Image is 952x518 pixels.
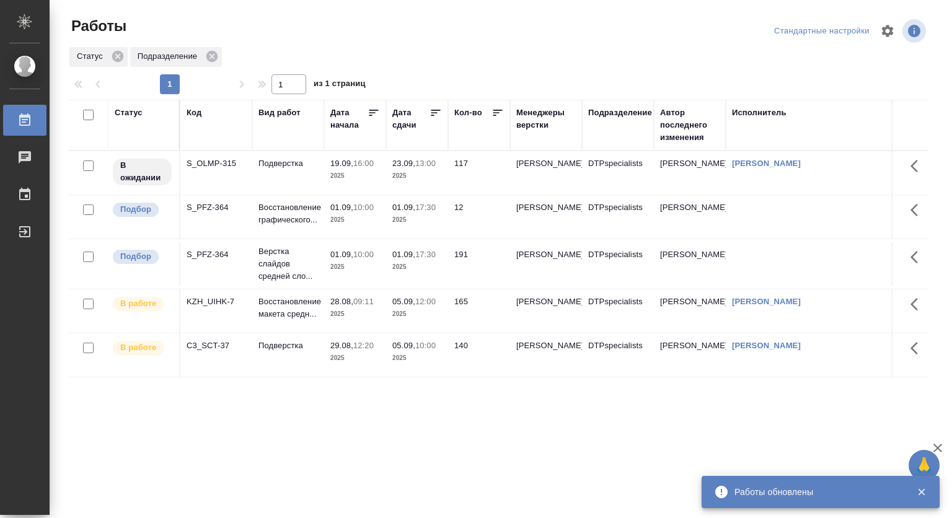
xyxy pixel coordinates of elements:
p: 01.09, [330,250,353,259]
td: DTPspecialists [582,151,654,195]
p: 2025 [392,214,442,226]
p: 13:00 [415,159,436,168]
p: [PERSON_NAME] [516,296,576,308]
div: C3_SCT-37 [187,340,246,352]
td: 165 [448,289,510,333]
p: Верстка слайдов средней сло... [258,245,318,283]
div: Кол-во [454,107,482,119]
p: В работе [120,341,156,354]
p: Статус [77,50,107,63]
div: Исполнитель назначен, приступать к работе пока рано [112,157,173,187]
td: DTPspecialists [582,195,654,239]
p: 17:30 [415,250,436,259]
span: Посмотреть информацию [902,19,928,43]
div: S_OLMP-315 [187,157,246,170]
td: [PERSON_NAME] [654,242,726,286]
td: [PERSON_NAME] [654,151,726,195]
button: Здесь прячутся важные кнопки [903,195,933,225]
p: 12:20 [353,341,374,350]
p: [PERSON_NAME] [516,201,576,214]
td: 191 [448,242,510,286]
p: 16:00 [353,159,374,168]
p: В ожидании [120,159,164,184]
td: 117 [448,151,510,195]
td: [PERSON_NAME] [654,333,726,377]
p: [PERSON_NAME] [516,248,576,261]
div: Можно подбирать исполнителей [112,201,173,218]
p: 09:11 [353,297,374,306]
p: 10:00 [353,250,374,259]
a: [PERSON_NAME] [732,297,801,306]
td: 12 [448,195,510,239]
a: [PERSON_NAME] [732,341,801,350]
div: KZH_UIHK-7 [187,296,246,308]
p: 10:00 [415,341,436,350]
p: 28.08, [330,297,353,306]
div: Дата сдачи [392,107,430,131]
p: Подверстка [258,340,318,352]
td: DTPspecialists [582,289,654,333]
p: 2025 [392,308,442,320]
div: Менеджеры верстки [516,107,576,131]
div: Статус [115,107,143,119]
div: Вид работ [258,107,301,119]
p: 2025 [330,352,380,364]
p: Подразделение [138,50,201,63]
td: DTPspecialists [582,333,654,377]
p: 2025 [392,170,442,182]
div: Дата начала [330,107,368,131]
td: [PERSON_NAME] [654,289,726,333]
p: 12:00 [415,297,436,306]
p: 2025 [330,170,380,182]
button: 🙏 [909,450,940,481]
td: DTPspecialists [582,242,654,286]
a: [PERSON_NAME] [732,159,801,168]
span: 🙏 [914,452,935,478]
div: Подразделение [130,47,222,67]
button: Закрыть [909,486,934,498]
div: Подразделение [588,107,652,119]
span: из 1 страниц [314,76,366,94]
div: S_PFZ-364 [187,248,246,261]
div: split button [771,22,873,41]
div: Работы обновлены [734,486,898,498]
p: 01.09, [330,203,353,212]
p: 29.08, [330,341,353,350]
div: Автор последнего изменения [660,107,720,144]
div: Исполнитель выполняет работу [112,340,173,356]
p: 2025 [330,308,380,320]
p: 05.09, [392,297,415,306]
p: [PERSON_NAME] [516,157,576,170]
div: Можно подбирать исполнителей [112,248,173,265]
button: Здесь прячутся важные кнопки [903,333,933,363]
td: [PERSON_NAME] [654,195,726,239]
p: 2025 [330,261,380,273]
p: 19.09, [330,159,353,168]
p: 2025 [330,214,380,226]
p: В работе [120,297,156,310]
p: 01.09, [392,203,415,212]
button: Здесь прячутся важные кнопки [903,242,933,272]
p: 01.09, [392,250,415,259]
p: 17:30 [415,203,436,212]
p: Восстановление графического... [258,201,318,226]
div: S_PFZ-364 [187,201,246,214]
p: 2025 [392,261,442,273]
p: Подверстка [258,157,318,170]
p: 10:00 [353,203,374,212]
p: 2025 [392,352,442,364]
p: 05.09, [392,341,415,350]
p: Подбор [120,203,151,216]
div: Статус [69,47,128,67]
button: Здесь прячутся важные кнопки [903,289,933,319]
div: Код [187,107,201,119]
button: Здесь прячутся важные кнопки [903,151,933,181]
span: Настроить таблицу [873,16,902,46]
p: Восстановление макета средн... [258,296,318,320]
td: 140 [448,333,510,377]
p: 23.09, [392,159,415,168]
p: Подбор [120,250,151,263]
span: Работы [68,16,126,36]
div: Исполнитель выполняет работу [112,296,173,312]
div: Исполнитель [732,107,787,119]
